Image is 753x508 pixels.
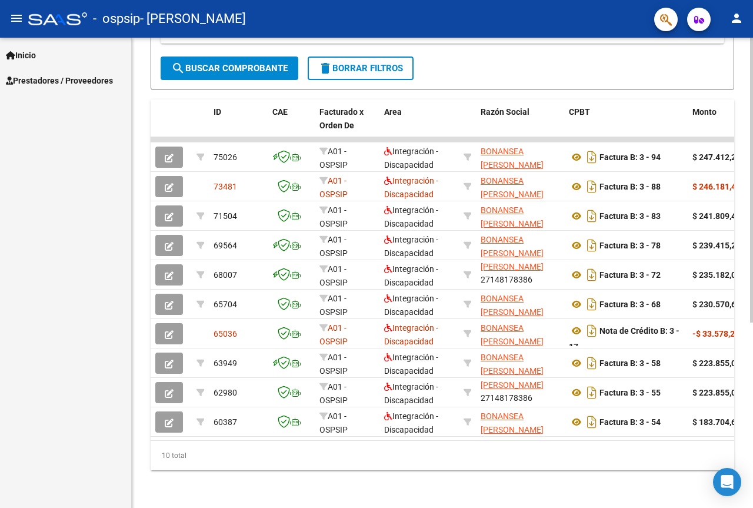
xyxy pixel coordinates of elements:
[384,176,438,199] span: Integración - Discapacidad
[476,99,564,151] datatable-header-cell: Razón Social
[713,468,741,496] div: Open Intercom Messenger
[692,241,741,250] strong: $ 239.415,20
[584,236,599,255] i: Descargar documento
[319,176,348,199] span: A01 - OSPSIP
[692,211,741,221] strong: $ 241.809,40
[692,152,741,162] strong: $ 247.412,20
[584,148,599,167] i: Descargar documento
[481,176,544,199] span: BONANSEA [PERSON_NAME]
[481,353,544,376] span: BONANSEA [PERSON_NAME]
[319,235,348,258] span: A01 - OSPSIP
[584,413,599,431] i: Descargar documento
[6,49,36,62] span: Inicio
[584,383,599,402] i: Descargar documento
[584,265,599,284] i: Descargar documento
[599,152,661,162] strong: Factura B: 3 - 94
[268,99,315,151] datatable-header-cell: CAE
[692,358,741,368] strong: $ 223.855,00
[384,235,438,258] span: Integración - Discapacidad
[319,294,348,317] span: A01 - OSPSIP
[6,74,113,87] span: Prestadores / Proveedores
[481,410,559,434] div: 27148178386
[384,411,438,434] span: Integración - Discapacidad
[318,61,332,75] mat-icon: delete
[481,145,559,170] div: 27148178386
[599,270,661,280] strong: Factura B: 3 - 72
[481,233,559,258] div: 27148178386
[214,329,237,338] span: 65036
[481,380,559,405] div: 27148178386
[481,262,559,287] div: 27148178386
[481,351,559,376] div: 27148178386
[584,321,599,340] i: Descargar documento
[214,358,237,368] span: 63949
[481,147,544,170] span: BONANSEA [PERSON_NAME]
[481,323,544,346] span: BONANSEA [PERSON_NAME]
[692,388,741,397] strong: $ 223.855,00
[481,294,544,317] span: BONANSEA [PERSON_NAME]
[214,417,237,427] span: 60387
[599,358,661,368] strong: Factura B: 3 - 58
[318,63,403,74] span: Borrar Filtros
[384,147,438,170] span: Integración - Discapacidad
[584,295,599,314] i: Descargar documento
[319,107,364,130] span: Facturado x Orden De
[384,294,438,317] span: Integración - Discapacidad
[161,57,298,80] button: Buscar Comprobante
[729,11,744,25] mat-icon: person
[481,205,544,228] span: BONANSEA [PERSON_NAME]
[692,417,741,427] strong: $ 183.704,60
[319,147,348,170] span: A01 - OSPSIP
[319,382,348,405] span: A01 - OSPSIP
[599,241,661,250] strong: Factura B: 3 - 78
[214,388,237,397] span: 62980
[599,417,661,427] strong: Factura B: 3 - 54
[319,353,348,376] span: A01 - OSPSIP
[481,411,544,434] span: BONANSEA [PERSON_NAME]
[584,177,599,196] i: Descargar documento
[599,182,661,191] strong: Factura B: 3 - 88
[319,264,348,287] span: A01 - OSPSIP
[692,182,741,191] strong: $ 246.181,40
[214,182,237,191] span: 73481
[481,321,559,346] div: 27148178386
[564,99,688,151] datatable-header-cell: CPBT
[319,411,348,434] span: A01 - OSPSIP
[569,326,679,351] strong: Nota de Crédito B: 3 - 17
[384,107,402,117] span: Area
[171,61,185,75] mat-icon: search
[584,207,599,225] i: Descargar documento
[209,99,268,151] datatable-header-cell: ID
[171,63,288,74] span: Buscar Comprobante
[93,6,140,32] span: - ospsip
[384,353,438,376] span: Integración - Discapacidad
[692,329,739,338] strong: -$ 33.578,25
[692,107,717,117] span: Monto
[151,441,734,470] div: 10 total
[599,300,661,309] strong: Factura B: 3 - 68
[214,241,237,250] span: 69564
[481,174,559,199] div: 27148178386
[379,99,459,151] datatable-header-cell: Area
[214,300,237,309] span: 65704
[384,264,438,287] span: Integración - Discapacidad
[140,6,246,32] span: - [PERSON_NAME]
[584,354,599,373] i: Descargar documento
[9,11,24,25] mat-icon: menu
[319,323,348,346] span: A01 - OSPSIP
[692,300,741,309] strong: $ 230.570,60
[214,211,237,221] span: 71504
[692,270,741,280] strong: $ 235.182,00
[384,323,438,346] span: Integración - Discapacidad
[481,107,529,117] span: Razón Social
[308,57,414,80] button: Borrar Filtros
[481,204,559,228] div: 27148178386
[272,107,288,117] span: CAE
[384,205,438,228] span: Integración - Discapacidad
[481,292,559,317] div: 27148178386
[319,205,348,228] span: A01 - OSPSIP
[214,270,237,280] span: 68007
[481,235,544,258] span: BONANSEA [PERSON_NAME]
[214,107,221,117] span: ID
[315,99,379,151] datatable-header-cell: Facturado x Orden De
